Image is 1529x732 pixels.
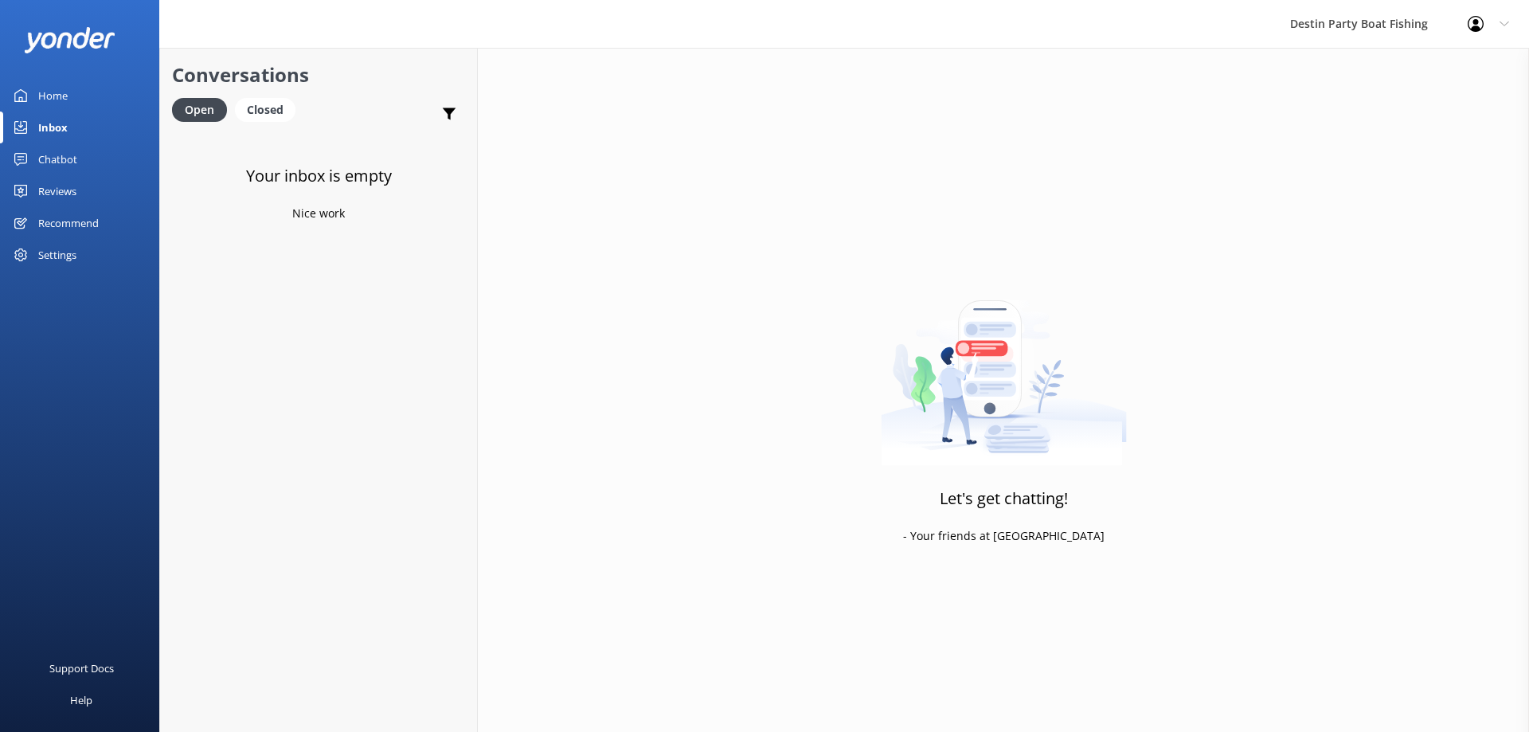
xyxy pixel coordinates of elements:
[38,143,77,175] div: Chatbot
[172,98,227,122] div: Open
[246,163,392,189] h3: Your inbox is empty
[172,60,465,90] h2: Conversations
[881,267,1127,466] img: artwork of a man stealing a conversation from at giant smartphone
[38,239,76,271] div: Settings
[24,27,115,53] img: yonder-white-logo.png
[38,80,68,112] div: Home
[38,112,68,143] div: Inbox
[38,207,99,239] div: Recommend
[235,98,295,122] div: Closed
[172,100,235,118] a: Open
[235,100,303,118] a: Closed
[903,527,1105,545] p: - Your friends at [GEOGRAPHIC_DATA]
[292,205,345,222] p: Nice work
[940,486,1068,511] h3: Let's get chatting!
[49,652,114,684] div: Support Docs
[38,175,76,207] div: Reviews
[70,684,92,716] div: Help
